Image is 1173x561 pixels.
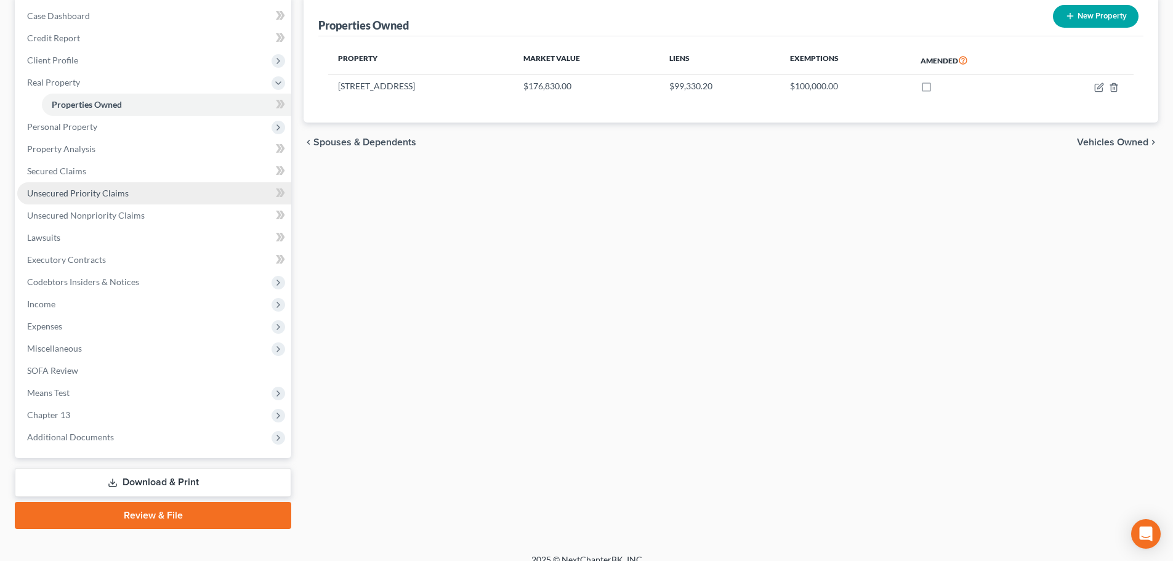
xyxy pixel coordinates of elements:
button: New Property [1053,5,1139,28]
div: Properties Owned [318,18,409,33]
a: Unsecured Priority Claims [17,182,291,204]
span: Properties Owned [52,99,122,110]
a: Review & File [15,502,291,529]
span: Secured Claims [27,166,86,176]
td: $99,330.20 [659,75,780,98]
a: Download & Print [15,468,291,497]
a: SOFA Review [17,360,291,382]
a: Executory Contracts [17,249,291,271]
span: Vehicles Owned [1077,137,1148,147]
a: Secured Claims [17,160,291,182]
span: Codebtors Insiders & Notices [27,276,139,287]
button: chevron_left Spouses & Dependents [304,137,416,147]
span: Unsecured Nonpriority Claims [27,210,145,220]
span: Case Dashboard [27,10,90,21]
td: $100,000.00 [780,75,911,98]
span: Personal Property [27,121,97,132]
span: Means Test [27,387,70,398]
button: Vehicles Owned chevron_right [1077,137,1158,147]
a: Case Dashboard [17,5,291,27]
a: Properties Owned [42,94,291,116]
span: Credit Report [27,33,80,43]
th: Amended [911,46,1039,75]
i: chevron_right [1148,137,1158,147]
span: Lawsuits [27,232,60,243]
span: Client Profile [27,55,78,65]
a: Credit Report [17,27,291,49]
div: Open Intercom Messenger [1131,519,1161,549]
span: Expenses [27,321,62,331]
span: Executory Contracts [27,254,106,265]
span: Spouses & Dependents [313,137,416,147]
i: chevron_left [304,137,313,147]
span: Chapter 13 [27,410,70,420]
a: Lawsuits [17,227,291,249]
th: Market Value [514,46,659,75]
td: [STREET_ADDRESS] [328,75,514,98]
th: Liens [659,46,780,75]
span: Income [27,299,55,309]
span: Property Analysis [27,143,95,154]
th: Exemptions [780,46,911,75]
span: Real Property [27,77,80,87]
a: Unsecured Nonpriority Claims [17,204,291,227]
span: Unsecured Priority Claims [27,188,129,198]
a: Property Analysis [17,138,291,160]
td: $176,830.00 [514,75,659,98]
span: Miscellaneous [27,343,82,353]
span: Additional Documents [27,432,114,442]
th: Property [328,46,514,75]
span: SOFA Review [27,365,78,376]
